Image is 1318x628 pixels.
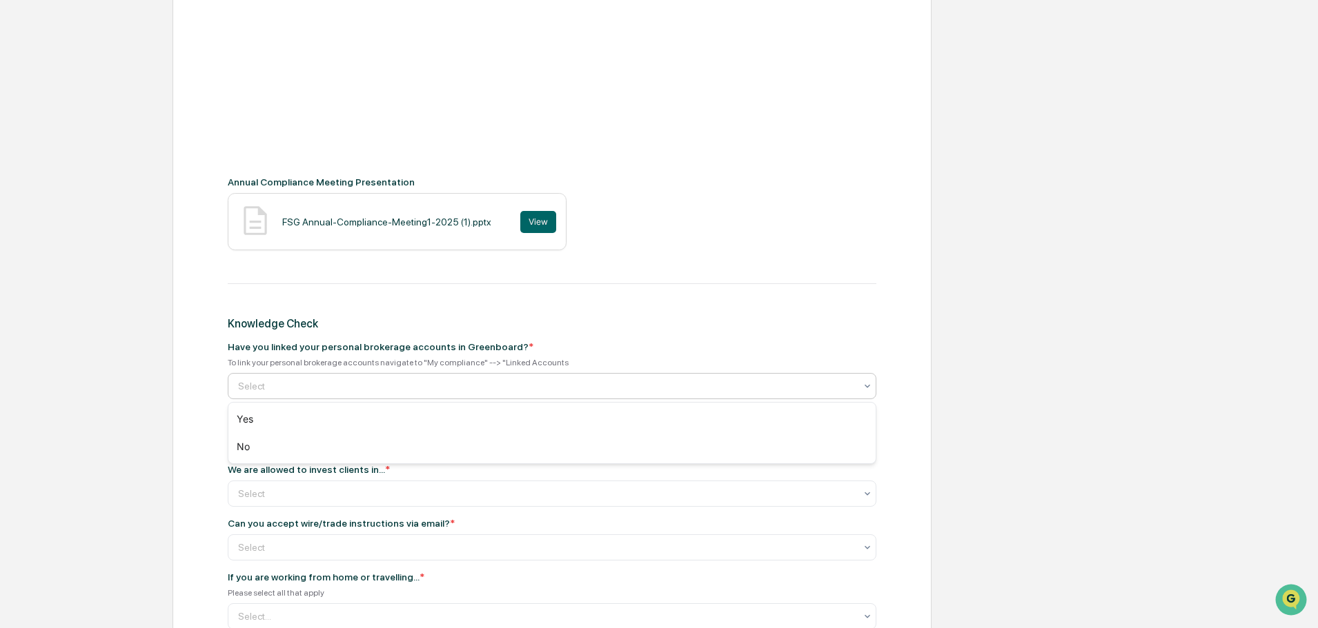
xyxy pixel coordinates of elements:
[47,119,175,130] div: We're available if you need us!
[228,588,876,598] div: Please select all that apply
[228,433,876,460] div: No
[228,317,876,330] div: Knowledge Check
[228,518,455,529] div: Can you accept wire/trade instructions via email?
[228,571,424,583] div: If you are working from home or travelling...
[28,174,89,188] span: Preclearance
[14,175,25,186] div: 🖐️
[238,203,273,238] img: Document Icon
[97,233,167,244] a: Powered byPylon
[228,405,876,433] div: Yes
[14,29,251,51] p: How can we help?
[14,201,25,212] div: 🔎
[282,216,491,227] div: FSG Annual-Compliance-Meeting1-2025 (1).pptx
[1274,583,1311,620] iframe: Open customer support
[100,175,111,186] div: 🗄️
[8,194,92,219] a: 🔎Data Lookup
[228,341,533,352] div: Have you linked your personal brokerage accounts in Greenboard?
[228,176,876,188] div: Annual Compliance Meeting Presentation
[114,174,171,188] span: Attestations
[95,168,177,193] a: 🗄️Attestations
[14,105,39,130] img: 1746055101610-c473b297-6a78-478c-a979-82029cc54cd1
[8,168,95,193] a: 🖐️Preclearance
[47,105,226,119] div: Start new chat
[28,200,87,214] span: Data Lookup
[228,464,390,475] div: We are allowed to invest clients in...
[235,110,251,126] button: Start new chat
[228,358,876,367] div: To link your personal brokerage accounts navigate to "My compliance" --> "Linked Accounts
[137,234,167,244] span: Pylon
[520,211,556,233] button: View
